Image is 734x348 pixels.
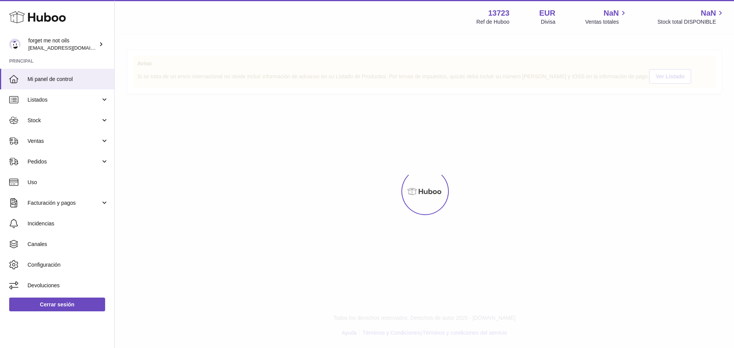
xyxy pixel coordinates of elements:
[28,158,101,165] span: Pedidos
[476,18,509,26] div: Ref de Huboo
[585,8,628,26] a: NaN Ventas totales
[28,282,109,289] span: Devoluciones
[28,261,109,269] span: Configuración
[585,18,628,26] span: Ventas totales
[9,298,105,311] a: Cerrar sesión
[488,8,510,18] strong: 13723
[658,8,725,26] a: NaN Stock total DISPONIBLE
[541,18,555,26] div: Divisa
[28,199,101,207] span: Facturación y pagos
[9,39,21,50] img: internalAdmin-13723@internal.huboo.com
[28,220,109,227] span: Incidencias
[28,241,109,248] span: Canales
[28,96,101,104] span: Listados
[539,8,555,18] strong: EUR
[28,138,101,145] span: Ventas
[701,8,716,18] span: NaN
[658,18,725,26] span: Stock total DISPONIBLE
[604,8,619,18] span: NaN
[28,76,109,83] span: Mi panel de control
[28,45,112,51] span: [EMAIL_ADDRESS][DOMAIN_NAME]
[28,179,109,186] span: Uso
[28,37,97,52] div: forget me not oils
[28,117,101,124] span: Stock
